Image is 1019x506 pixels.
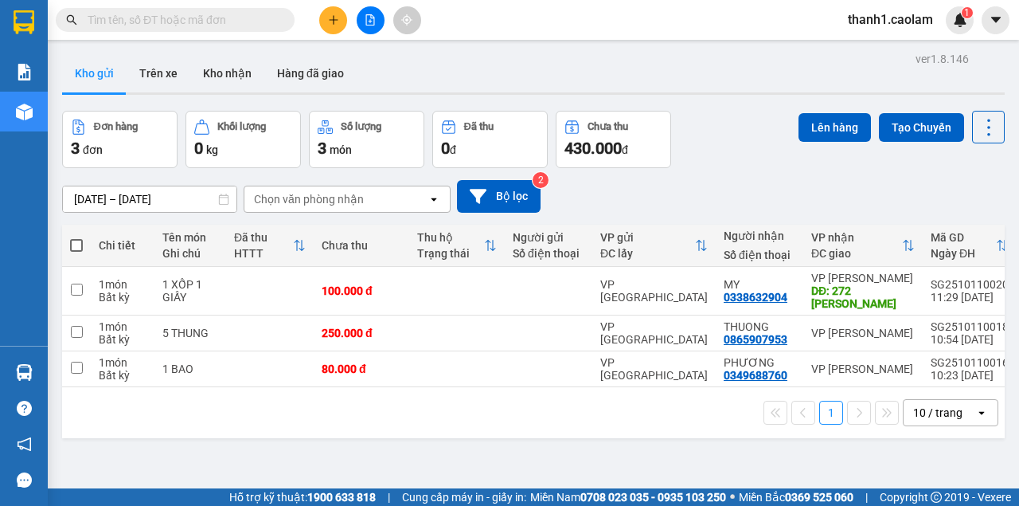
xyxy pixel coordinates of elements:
button: Đơn hàng3đơn [62,111,178,168]
img: warehouse-icon [16,104,33,120]
sup: 2 [533,172,549,188]
button: file-add [357,6,385,34]
div: Đơn hàng [94,121,138,132]
div: Mã GD [931,231,996,244]
span: 1 [964,7,970,18]
div: MY [724,278,795,291]
span: 3 [71,139,80,158]
div: Bất kỳ [99,369,146,382]
span: thanh1.caolam [835,10,946,29]
span: file-add [365,14,376,25]
div: ver 1.8.146 [916,50,969,68]
div: Số điện thoại [724,249,795,261]
div: 100.000 đ [322,284,401,297]
button: aim [393,6,421,34]
div: THUONG [724,320,795,333]
div: Người gửi [513,231,584,244]
div: 1 món [99,278,146,291]
span: plus [328,14,339,25]
span: question-circle [17,401,32,416]
div: VP [PERSON_NAME] [811,327,915,339]
div: 0865907953 [724,333,787,346]
span: | [388,488,390,506]
strong: 1900 633 818 [307,491,376,504]
div: Đã thu [234,231,293,244]
img: logo-vxr [14,10,34,34]
th: Toggle SortBy [226,225,314,267]
div: SG2510110016 [931,356,1009,369]
span: Hỗ trợ kỹ thuật: [229,488,376,506]
div: VP [GEOGRAPHIC_DATA] [600,278,708,304]
div: 10:54 [DATE] [931,333,1009,346]
button: Trên xe [127,54,190,92]
div: 11:29 [DATE] [931,291,1009,304]
svg: open [428,193,440,206]
div: 10 / trang [913,405,962,421]
input: Tìm tên, số ĐT hoặc mã đơn [88,11,275,29]
div: Chi tiết [99,239,146,252]
div: 80.000 đ [322,363,401,375]
div: 1 món [99,320,146,333]
span: 0 [194,139,203,158]
div: Số lượng [341,121,381,132]
div: ĐC lấy [600,247,695,260]
span: message [17,473,32,488]
button: Tạo Chuyến [879,113,964,142]
input: Select a date range. [63,186,236,212]
strong: 0708 023 035 - 0935 103 250 [580,491,726,504]
div: Số điện thoại [513,247,584,260]
div: ĐC giao [811,247,902,260]
span: 3 [318,139,326,158]
div: DĐ: 272 TRAN HUNG DAO [811,284,915,310]
button: caret-down [982,6,1009,34]
div: 5 THUNG [162,327,218,339]
div: 1 XỐP 1 GIẤY [162,278,218,304]
div: PHƯƠNG [724,356,795,369]
button: Chưa thu430.000đ [556,111,671,168]
button: Hàng đã giao [264,54,357,92]
span: ⚪️ [730,494,735,500]
div: VP [GEOGRAPHIC_DATA] [600,320,708,346]
th: Toggle SortBy [923,225,1017,267]
sup: 1 [962,7,973,18]
th: Toggle SortBy [803,225,923,267]
th: Toggle SortBy [592,225,716,267]
div: Người nhận [724,229,795,242]
div: HTTT [234,247,293,260]
div: VP gửi [600,231,695,244]
span: đ [450,143,456,156]
div: Trạng thái [417,247,484,260]
span: search [66,14,77,25]
span: Miền Nam [530,488,726,506]
button: Số lượng3món [309,111,424,168]
div: Chưa thu [588,121,628,132]
span: copyright [931,492,942,503]
span: kg [206,143,218,156]
img: icon-new-feature [953,13,967,27]
div: SG2510110018 [931,320,1009,333]
span: 430.000 [564,139,622,158]
img: warehouse-icon [16,364,33,381]
div: Bất kỳ [99,333,146,346]
span: món [330,143,352,156]
button: Kho nhận [190,54,264,92]
button: Kho gửi [62,54,127,92]
div: 0349688760 [724,369,787,382]
div: Tên món [162,231,218,244]
span: 0 [441,139,450,158]
button: Bộ lọc [457,180,541,213]
div: Khối lượng [217,121,266,132]
div: Ghi chú [162,247,218,260]
button: Khối lượng0kg [185,111,301,168]
div: 10:23 [DATE] [931,369,1009,382]
span: | [865,488,868,506]
strong: 0369 525 060 [785,491,853,504]
div: VP nhận [811,231,902,244]
span: caret-down [989,13,1003,27]
div: Ngày ĐH [931,247,996,260]
span: notification [17,437,32,452]
span: đơn [83,143,103,156]
div: 0338632904 [724,291,787,304]
div: Chọn văn phòng nhận [254,191,364,207]
img: solution-icon [16,64,33,80]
